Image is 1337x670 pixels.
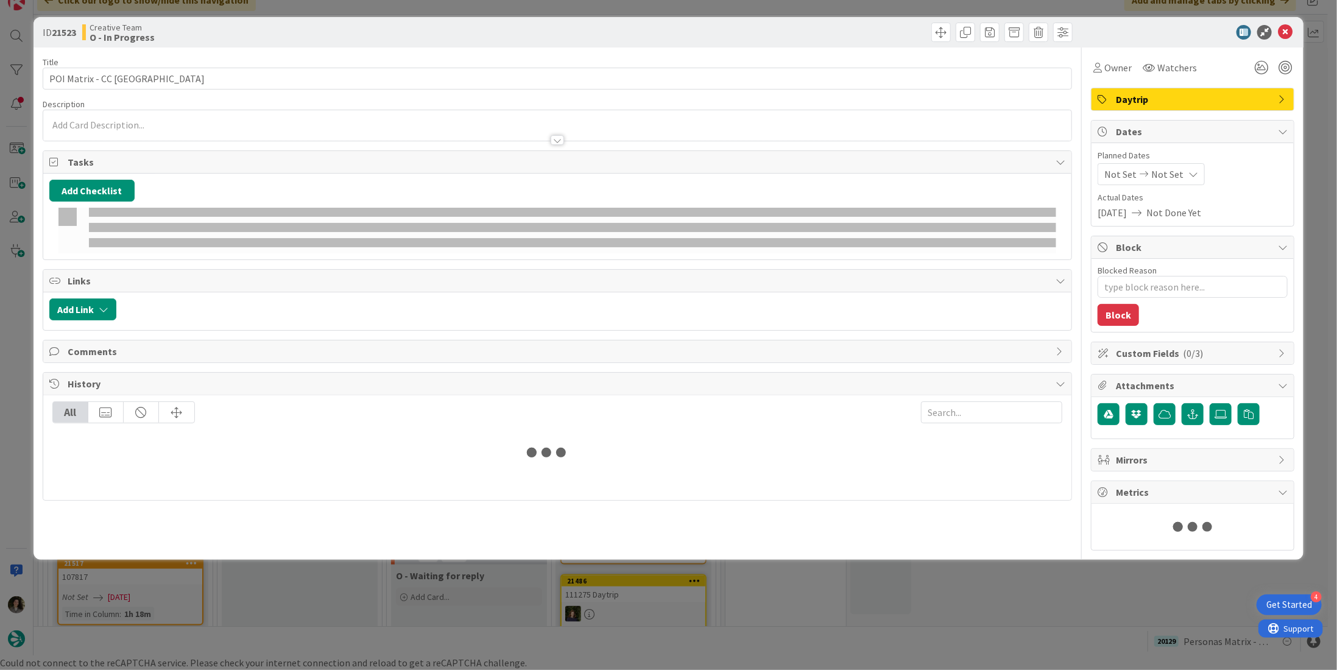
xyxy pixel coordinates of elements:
span: Attachments [1116,378,1272,393]
span: History [68,376,1049,391]
span: ID [43,25,76,40]
span: Links [68,273,1049,288]
span: Support [26,2,55,16]
div: Get Started [1266,599,1312,611]
span: Actual Dates [1098,191,1288,204]
div: All [53,402,88,423]
span: Creative Team [90,23,155,32]
span: Planned Dates [1098,149,1288,162]
input: type card name here... [43,68,1072,90]
button: Block [1098,304,1139,326]
button: Add Link [49,298,116,320]
b: O - In Progress [90,32,155,42]
span: Metrics [1116,485,1272,499]
span: Watchers [1157,60,1197,75]
div: 4 [1311,591,1322,602]
span: [DATE] [1098,205,1127,220]
span: Description [43,99,85,110]
span: Not Set [1151,167,1184,182]
span: Owner [1104,60,1132,75]
span: Mirrors [1116,453,1272,467]
span: ( 0/3 ) [1183,347,1203,359]
label: Blocked Reason [1098,265,1157,276]
div: Open Get Started checklist, remaining modules: 4 [1257,594,1322,615]
b: 21523 [52,26,76,38]
span: Custom Fields [1116,346,1272,361]
span: Tasks [68,155,1049,169]
label: Title [43,57,58,68]
span: Comments [68,344,1049,359]
span: Not Done Yet [1146,205,1201,220]
button: Add Checklist [49,180,135,202]
input: Search... [921,401,1062,423]
span: Dates [1116,124,1272,139]
span: Block [1116,240,1272,255]
span: Not Set [1104,167,1137,182]
span: Daytrip [1116,92,1272,107]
